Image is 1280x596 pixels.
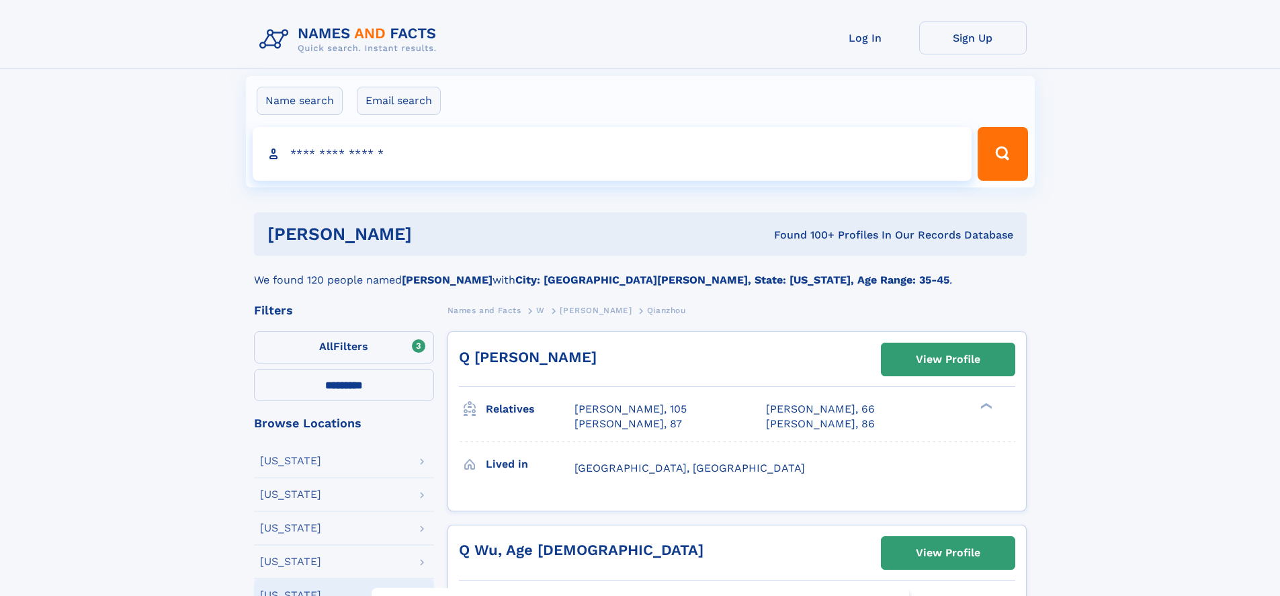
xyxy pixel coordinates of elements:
[486,398,574,421] h3: Relatives
[977,402,993,411] div: ❯
[536,306,545,315] span: W
[916,538,980,568] div: View Profile
[978,127,1027,181] button: Search Button
[254,331,434,364] label: Filters
[574,462,805,474] span: [GEOGRAPHIC_DATA], [GEOGRAPHIC_DATA]
[260,456,321,466] div: [US_STATE]
[260,489,321,500] div: [US_STATE]
[536,302,545,318] a: W
[319,340,333,353] span: All
[459,542,703,558] a: Q Wu, Age [DEMOGRAPHIC_DATA]
[357,87,441,115] label: Email search
[459,349,597,366] a: Q [PERSON_NAME]
[560,302,632,318] a: [PERSON_NAME]
[916,344,980,375] div: View Profile
[766,417,875,431] a: [PERSON_NAME], 86
[593,228,1013,243] div: Found 100+ Profiles In Our Records Database
[560,306,632,315] span: [PERSON_NAME]
[257,87,343,115] label: Name search
[766,402,875,417] a: [PERSON_NAME], 66
[574,417,682,431] a: [PERSON_NAME], 87
[882,343,1015,376] a: View Profile
[260,523,321,534] div: [US_STATE]
[515,273,949,286] b: City: [GEOGRAPHIC_DATA][PERSON_NAME], State: [US_STATE], Age Range: 35-45
[402,273,493,286] b: [PERSON_NAME]
[812,22,919,54] a: Log In
[882,537,1015,569] a: View Profile
[254,22,447,58] img: Logo Names and Facts
[486,453,574,476] h3: Lived in
[919,22,1027,54] a: Sign Up
[254,304,434,316] div: Filters
[254,256,1027,288] div: We found 120 people named with .
[267,226,593,243] h1: [PERSON_NAME]
[447,302,521,318] a: Names and Facts
[254,417,434,429] div: Browse Locations
[253,127,972,181] input: search input
[260,556,321,567] div: [US_STATE]
[574,402,687,417] a: [PERSON_NAME], 105
[647,306,686,315] span: Qianzhou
